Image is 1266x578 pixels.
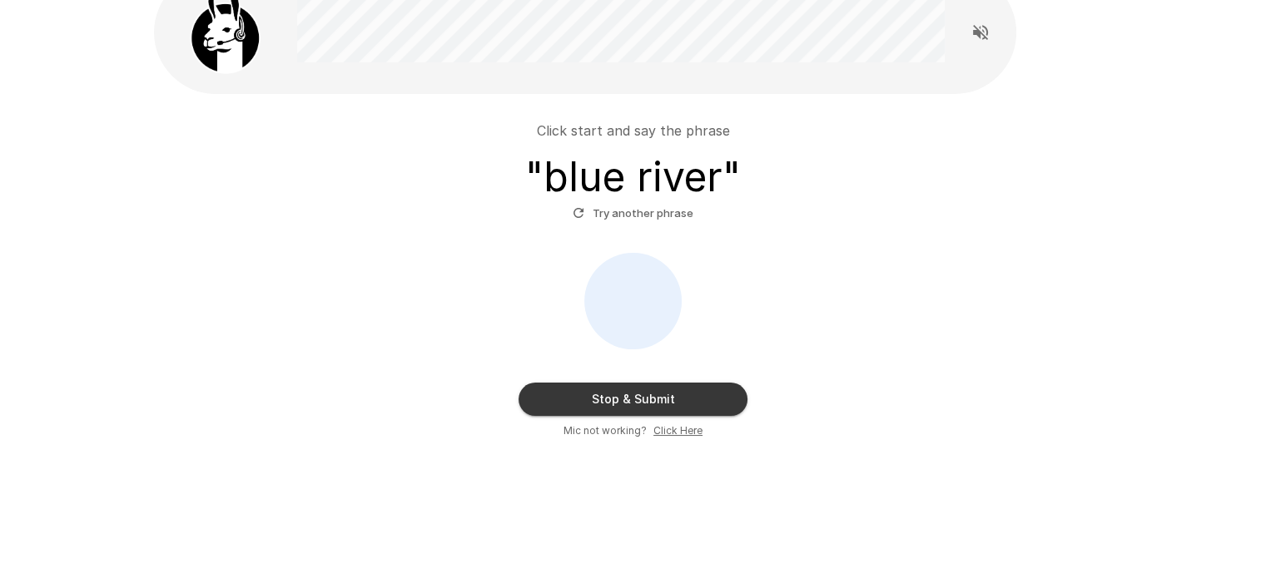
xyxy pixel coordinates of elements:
[653,424,703,437] u: Click Here
[537,121,730,141] p: Click start and say the phrase
[525,154,741,200] h3: " blue river "
[519,383,747,416] button: Stop & Submit
[964,16,997,49] button: Read questions aloud
[568,200,698,226] button: Try another phrase
[563,422,647,439] span: Mic not working?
